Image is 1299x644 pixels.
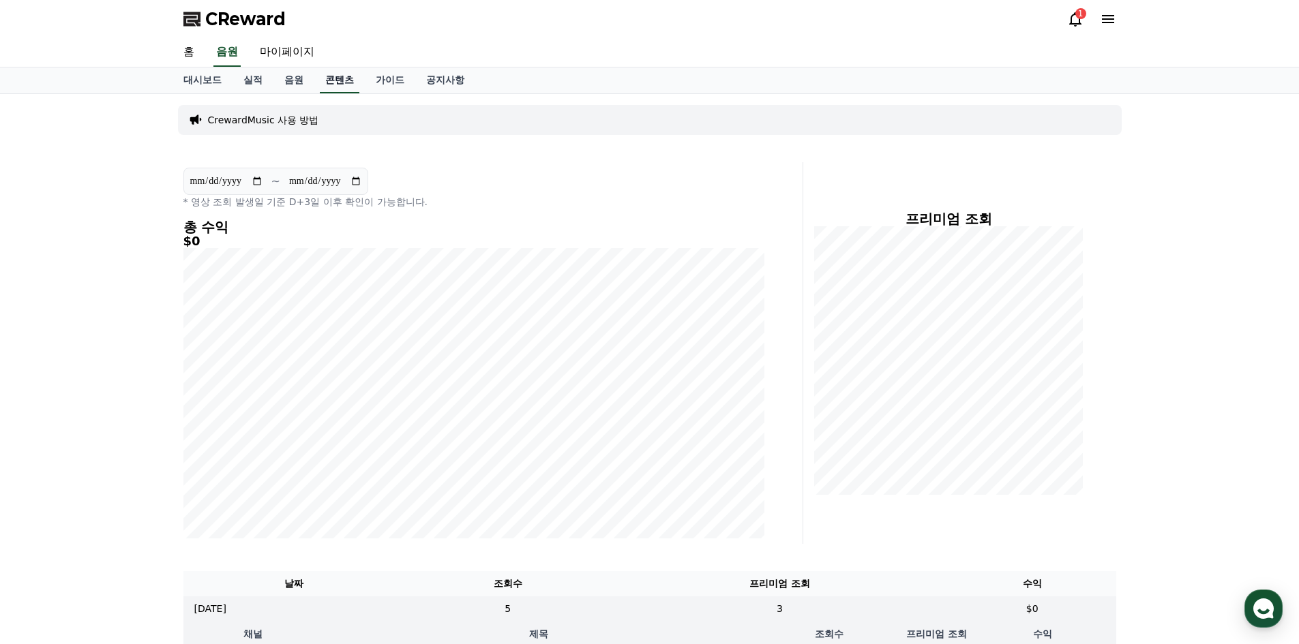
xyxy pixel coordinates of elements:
[1067,11,1084,27] a: 1
[320,67,359,93] a: 콘텐츠
[949,596,1116,622] td: $0
[404,596,611,622] td: 5
[194,602,226,616] p: [DATE]
[4,432,90,466] a: 홈
[211,453,227,463] span: 설정
[611,571,949,596] th: 프리미엄 조회
[273,67,314,93] a: 음원
[611,596,949,622] td: 3
[173,67,233,93] a: 대시보드
[208,113,319,127] a: CrewardMusic 사용 방법
[183,195,764,209] p: * 영상 조회 발생일 기준 D+3일 이후 확인이 가능합니다.
[415,67,475,93] a: 공지사항
[205,8,286,30] span: CReward
[183,8,286,30] a: CReward
[183,571,405,596] th: 날짜
[233,67,273,93] a: 실적
[213,38,241,67] a: 음원
[814,211,1084,226] h4: 프리미엄 조회
[183,234,764,248] h5: $0
[365,67,415,93] a: 가이드
[949,571,1116,596] th: 수익
[125,453,141,464] span: 대화
[1075,8,1086,19] div: 1
[43,453,51,463] span: 홈
[249,38,325,67] a: 마이페이지
[404,571,611,596] th: 조회수
[173,38,205,67] a: 홈
[183,219,764,234] h4: 총 수익
[271,173,280,189] p: ~
[90,432,176,466] a: 대화
[176,432,262,466] a: 설정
